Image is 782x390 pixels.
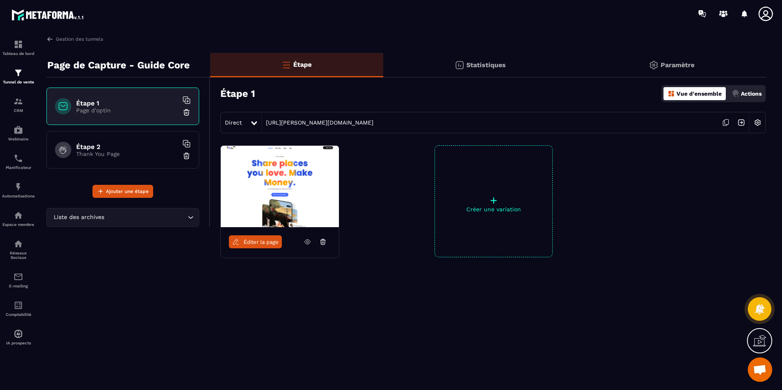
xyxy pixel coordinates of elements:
a: [URL][PERSON_NAME][DOMAIN_NAME] [262,119,373,126]
p: Comptabilité [2,312,35,317]
h6: Étape 1 [76,99,178,107]
p: Statistiques [466,61,506,69]
img: arrow-next.bcc2205e.svg [734,115,749,130]
a: Ouvrir le chat [748,357,772,382]
h3: Étape 1 [220,88,255,99]
p: Réseaux Sociaux [2,251,35,260]
img: actions.d6e523a2.png [732,90,739,97]
input: Search for option [106,213,186,222]
p: Paramètre [661,61,694,69]
p: Planificateur [2,165,35,170]
p: Espace membre [2,222,35,227]
p: Page d'optin [76,107,178,114]
a: formationformationTunnel de vente [2,62,35,90]
img: stats.20deebd0.svg [455,60,464,70]
a: emailemailE-mailing [2,266,35,294]
p: Vue d'ensemble [677,90,722,97]
p: Thank You Page [76,151,178,157]
p: Tableau de bord [2,51,35,56]
img: formation [13,68,23,78]
p: Automatisations [2,194,35,198]
p: Actions [741,90,762,97]
a: automationsautomationsEspace membre [2,204,35,233]
a: Éditer la page [229,235,282,248]
span: Direct [225,119,242,126]
p: CRM [2,108,35,113]
img: formation [13,39,23,49]
img: setting-w.858f3a88.svg [750,115,765,130]
img: trash [182,108,191,116]
img: email [13,272,23,282]
img: image [221,146,339,227]
img: social-network [13,239,23,249]
a: social-networksocial-networkRéseaux Sociaux [2,233,35,266]
p: Webinaire [2,137,35,141]
img: automations [13,210,23,220]
img: dashboard-orange.40269519.svg [668,90,675,97]
p: IA prospects [2,341,35,345]
a: automationsautomationsWebinaire [2,119,35,147]
p: E-mailing [2,284,35,288]
a: formationformationTableau de bord [2,33,35,62]
a: schedulerschedulerPlanificateur [2,147,35,176]
p: Étape [293,61,312,68]
a: formationformationCRM [2,90,35,119]
img: logo [11,7,85,22]
p: Page de Capture - Guide Core [47,57,190,73]
div: Search for option [46,208,199,227]
a: automationsautomationsAutomatisations [2,176,35,204]
h6: Étape 2 [76,143,178,151]
p: Tunnel de vente [2,80,35,84]
img: setting-gr.5f69749f.svg [649,60,659,70]
a: Gestion des tunnels [46,35,103,43]
img: accountant [13,300,23,310]
img: bars-o.4a397970.svg [281,60,291,70]
p: + [435,195,552,206]
img: automations [13,329,23,339]
button: Ajouter une étape [92,185,153,198]
img: automations [13,125,23,135]
img: automations [13,182,23,192]
img: arrow [46,35,54,43]
img: scheduler [13,153,23,163]
span: Liste des archives [52,213,106,222]
p: Créer une variation [435,206,552,213]
a: accountantaccountantComptabilité [2,294,35,323]
img: formation [13,96,23,106]
span: Éditer la page [244,239,279,245]
img: trash [182,152,191,160]
span: Ajouter une étape [106,187,149,195]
